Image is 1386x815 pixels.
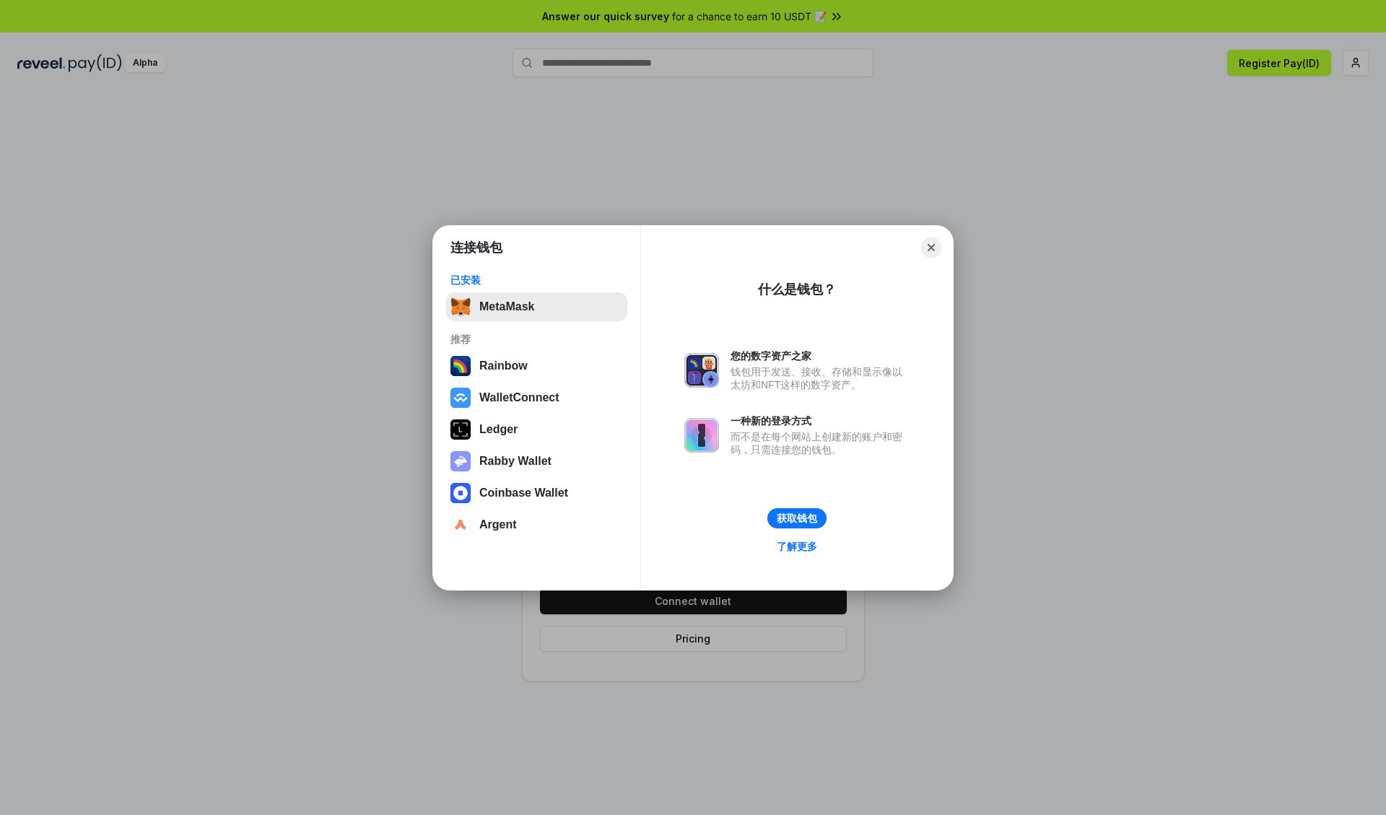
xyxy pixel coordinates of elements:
[684,353,719,388] img: svg+xml,%3Csvg%20xmlns%3D%22http%3A%2F%2Fwww.w3.org%2F2000%2Fsvg%22%20fill%3D%22none%22%20viewBox...
[446,415,627,444] button: Ledger
[446,447,627,476] button: Rabby Wallet
[777,540,817,553] div: 了解更多
[731,349,910,362] div: 您的数字资产之家
[479,455,552,468] div: Rabby Wallet
[450,419,471,440] img: svg+xml,%3Csvg%20xmlns%3D%22http%3A%2F%2Fwww.w3.org%2F2000%2Fsvg%22%20width%3D%2228%22%20height%3...
[731,365,910,391] div: 钱包用于发送、接收、存储和显示像以太坊和NFT这样的数字资产。
[731,414,910,427] div: 一种新的登录方式
[450,274,623,287] div: 已安装
[450,239,502,256] h1: 连接钱包
[479,300,534,313] div: MetaMask
[450,356,471,376] img: svg+xml,%3Csvg%20width%3D%22120%22%20height%3D%22120%22%20viewBox%3D%220%200%20120%20120%22%20fil...
[446,383,627,412] button: WalletConnect
[450,483,471,503] img: svg+xml,%3Csvg%20width%3D%2228%22%20height%3D%2228%22%20viewBox%3D%220%200%2028%2028%22%20fill%3D...
[767,508,827,528] button: 获取钱包
[450,451,471,471] img: svg+xml,%3Csvg%20xmlns%3D%22http%3A%2F%2Fwww.w3.org%2F2000%2Fsvg%22%20fill%3D%22none%22%20viewBox...
[446,510,627,539] button: Argent
[684,418,719,453] img: svg+xml,%3Csvg%20xmlns%3D%22http%3A%2F%2Fwww.w3.org%2F2000%2Fsvg%22%20fill%3D%22none%22%20viewBox...
[479,518,517,531] div: Argent
[479,359,528,372] div: Rainbow
[777,512,817,525] div: 获取钱包
[446,292,627,321] button: MetaMask
[446,479,627,507] button: Coinbase Wallet
[450,515,471,535] img: svg+xml,%3Csvg%20width%3D%2228%22%20height%3D%2228%22%20viewBox%3D%220%200%2028%2028%22%20fill%3D...
[921,237,941,258] button: Close
[479,423,518,436] div: Ledger
[479,487,568,500] div: Coinbase Wallet
[731,430,910,456] div: 而不是在每个网站上创建新的账户和密码，只需连接您的钱包。
[479,391,559,404] div: WalletConnect
[450,297,471,317] img: svg+xml,%3Csvg%20fill%3D%22none%22%20height%3D%2233%22%20viewBox%3D%220%200%2035%2033%22%20width%...
[446,352,627,380] button: Rainbow
[450,388,471,408] img: svg+xml,%3Csvg%20width%3D%2228%22%20height%3D%2228%22%20viewBox%3D%220%200%2028%2028%22%20fill%3D...
[758,281,836,298] div: 什么是钱包？
[450,333,623,346] div: 推荐
[768,537,826,556] a: 了解更多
